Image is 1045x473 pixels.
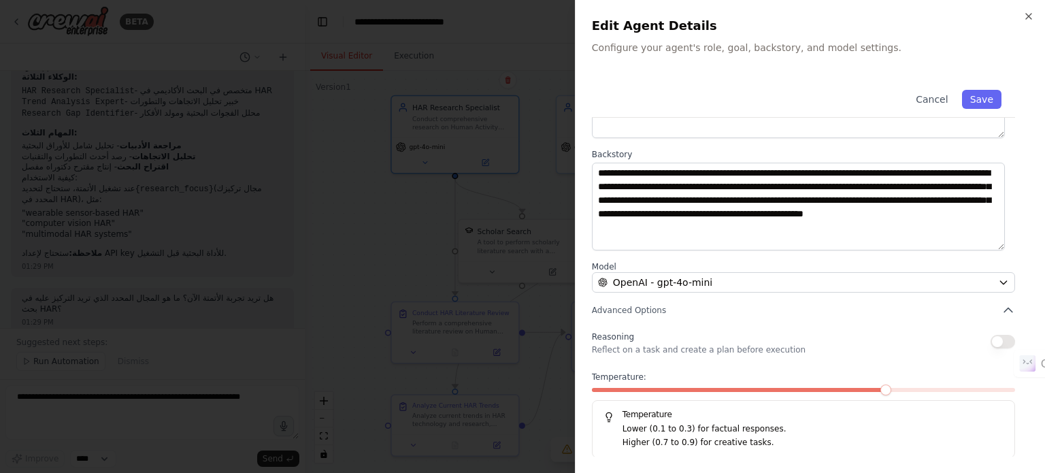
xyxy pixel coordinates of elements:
[592,344,806,355] p: Reflect on a task and create a plan before execution
[592,41,1029,54] p: Configure your agent's role, goal, backstory, and model settings.
[592,332,634,342] span: Reasoning
[592,305,666,316] span: Advanced Options
[962,90,1001,109] button: Save
[623,436,1003,450] p: Higher (0.7 to 0.9) for creative tasks.
[623,423,1003,436] p: Lower (0.1 to 0.3) for factual responses.
[603,409,1003,420] h5: Temperature
[908,90,956,109] button: Cancel
[613,276,712,289] span: OpenAI - gpt-4o-mini
[592,272,1015,293] button: OpenAI - gpt-4o-mini
[592,372,646,382] span: Temperature:
[592,149,1015,160] label: Backstory
[592,304,1015,317] button: Advanced Options
[592,261,1015,272] label: Model
[592,16,1029,35] h2: Edit Agent Details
